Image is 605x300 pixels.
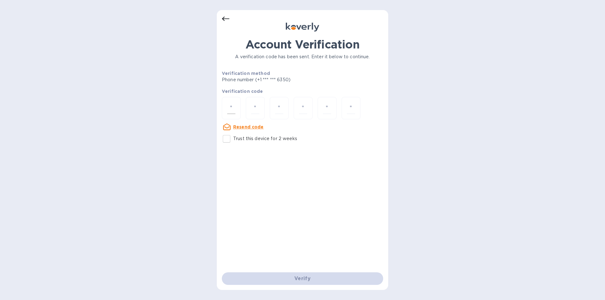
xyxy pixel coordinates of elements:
p: A verification code has been sent. Enter it below to continue. [222,54,383,60]
u: Resend code [233,124,264,129]
p: Verification code [222,88,383,94]
p: Phone number (+1 *** *** 6350) [222,76,339,83]
b: Verification method [222,71,270,76]
p: Trust this device for 2 weeks [233,135,297,142]
h1: Account Verification [222,38,383,51]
